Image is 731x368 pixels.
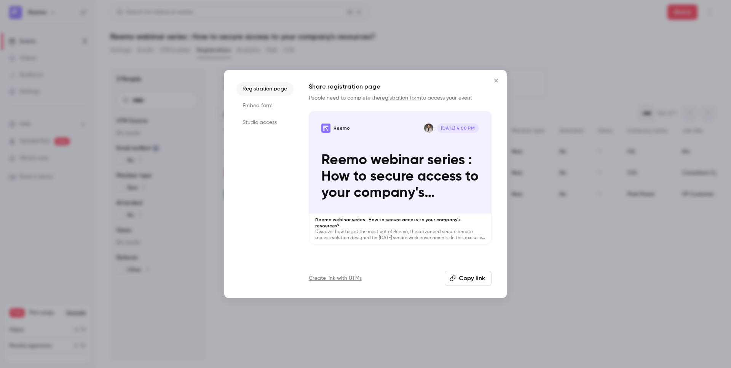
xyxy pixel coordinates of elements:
[488,73,504,88] button: Close
[315,229,485,241] p: Discover how to get the most out of Reemo, the advanced secure remote access solution designed fo...
[309,274,362,282] a: Create link with UTMs
[236,99,294,113] li: Embed form
[424,124,433,133] img: Alexandre Henneuse
[315,217,485,229] p: Reemo webinar series : How to secure access to your company's resources?
[321,152,479,201] p: Reemo webinar series : How to secure access to your company's resources?
[380,95,421,101] a: registration form
[437,124,479,133] span: [DATE] 4:00 PM
[445,271,492,286] button: Copy link
[236,82,294,96] li: Registration page
[321,124,330,133] img: Reemo webinar series : How to secure access to your company's resources?
[236,116,294,129] li: Studio access
[334,125,350,131] p: Reemo
[309,82,492,91] h1: Share registration page
[309,111,492,244] a: Reemo webinar series : How to secure access to your company's resources?ReemoAlexandre Henneuse[D...
[309,94,492,102] p: People need to complete the to access your event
